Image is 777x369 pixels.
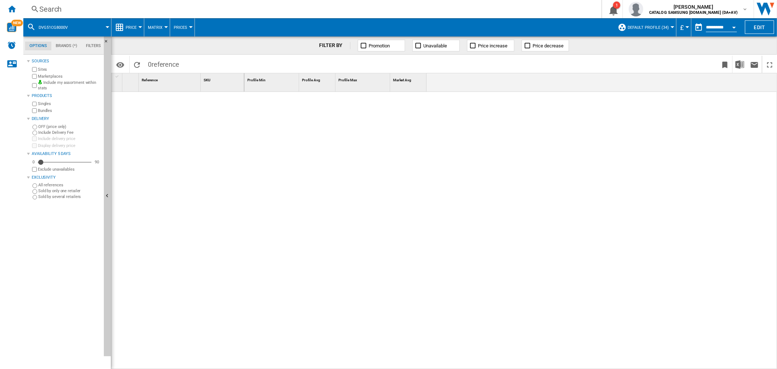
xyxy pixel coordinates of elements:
[745,20,774,34] button: Edit
[38,130,101,135] label: Include Delivery Fee
[202,73,244,85] div: SKU Sort None
[424,43,447,48] span: Unavailable
[104,36,113,50] button: Hide
[104,36,111,356] button: Hide
[680,18,687,36] button: £
[7,23,16,32] img: wise-card.svg
[38,80,101,91] label: Include my assortment within stats
[358,40,405,51] button: Promotion
[130,56,144,73] button: Reload
[247,78,266,82] span: Profile Min
[11,20,23,26] span: NEW
[629,2,643,16] img: profile.jpg
[32,167,37,172] input: Display delivery price
[32,108,37,113] input: Bundles
[727,20,741,33] button: Open calendar
[126,25,137,30] span: Price
[51,42,82,50] md-tab-item: Brands (*)
[32,131,37,135] input: Include Delivery Fee
[126,18,140,36] button: Price
[140,73,200,85] div: Sort None
[174,18,191,36] button: Prices
[302,78,320,82] span: Profile Avg
[691,20,706,35] button: md-calendar
[174,25,187,30] span: Prices
[38,124,101,129] label: OFF (price only)
[649,10,738,15] b: CATALOG SAMSUNG [DOMAIN_NAME] (DA+AV)
[204,78,211,82] span: SKU
[676,18,691,36] md-menu: Currency
[39,25,68,30] span: DVG51CG8000V
[32,116,101,122] div: Delivery
[25,42,51,50] md-tab-item: Options
[478,43,508,48] span: Price increase
[338,78,357,82] span: Profile Max
[533,43,564,48] span: Price decrease
[32,183,37,188] input: All references
[246,73,299,85] div: Sort None
[152,61,179,68] span: reference
[38,182,101,188] label: All references
[618,18,672,36] div: Default profile (34)
[32,143,37,148] input: Display delivery price
[113,58,127,71] button: Options
[38,101,101,106] label: Singles
[522,40,569,51] button: Price decrease
[301,73,335,85] div: Sort None
[27,18,107,36] div: DVG51CG8000V
[38,136,101,141] label: Include delivery price
[148,18,166,36] button: Matrix
[613,1,620,9] div: 1
[38,74,101,79] label: Marketplaces
[392,73,427,85] div: Sort None
[32,93,101,99] div: Products
[412,40,460,51] button: Unavailable
[246,73,299,85] div: Profile Min Sort None
[38,143,101,148] label: Display delivery price
[7,41,16,50] img: alerts-logo.svg
[628,18,672,36] button: Default profile (34)
[38,194,101,199] label: Sold by several retailers
[32,102,37,106] input: Singles
[39,18,75,36] button: DVG51CG8000V
[467,40,514,51] button: Price increase
[82,42,105,50] md-tab-item: Filters
[31,159,36,165] div: 0
[762,56,777,73] button: Maximize
[124,73,138,85] div: Sort None
[142,78,158,82] span: Reference
[38,67,101,72] label: Sites
[369,43,390,48] span: Promotion
[144,56,183,71] span: 0
[649,3,738,11] span: [PERSON_NAME]
[628,25,669,30] span: Default profile (34)
[32,67,37,72] input: Sites
[735,60,744,69] img: excel-24x24.png
[93,159,101,165] div: 90
[32,189,37,194] input: Sold by only one retailer
[747,56,762,73] button: Send this report by email
[38,167,101,172] label: Exclude unavailables
[202,73,244,85] div: Sort None
[733,56,747,73] button: Download in Excel
[38,159,91,166] md-slider: Availability
[32,175,101,180] div: Exclusivity
[319,42,350,49] div: FILTER BY
[38,80,42,84] img: mysite-bg-18x18.png
[301,73,335,85] div: Profile Avg Sort None
[718,56,732,73] button: Bookmark this report
[680,24,684,31] span: £
[32,136,37,141] input: Include delivery price
[32,81,37,90] input: Include my assortment within stats
[32,58,101,64] div: Sources
[39,4,582,14] div: Search
[392,73,427,85] div: Market Avg Sort None
[32,125,37,129] input: OFF (price only)
[32,195,37,200] input: Sold by several retailers
[38,108,101,113] label: Bundles
[38,188,101,194] label: Sold by only one retailer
